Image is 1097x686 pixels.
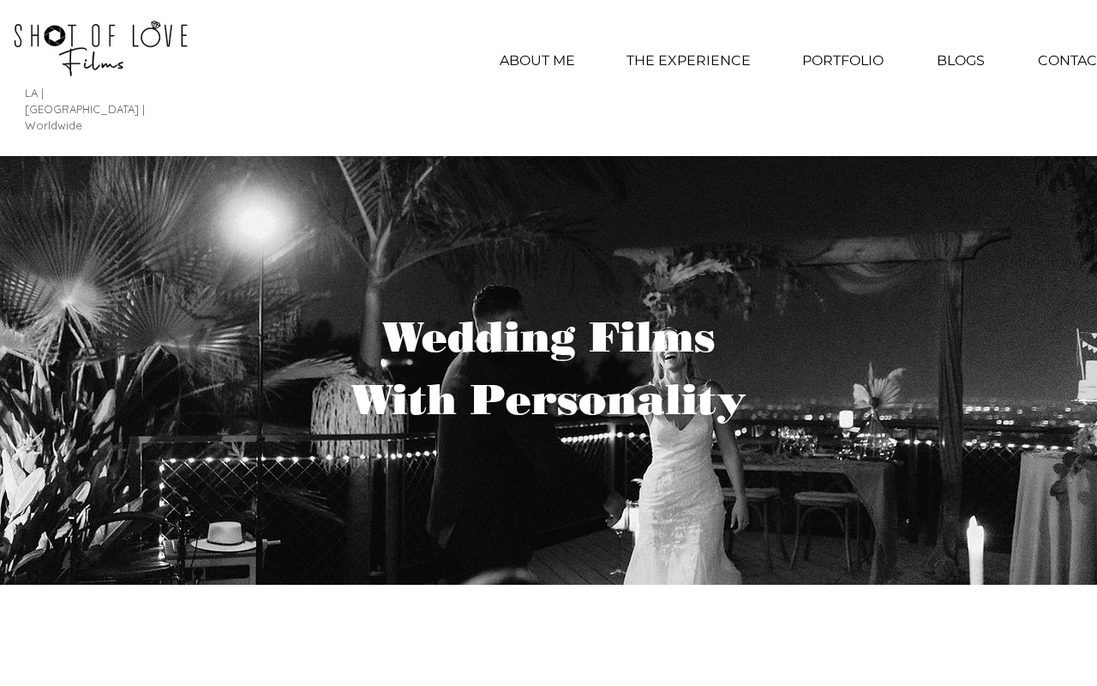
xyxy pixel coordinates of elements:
[794,39,892,82] p: PORTFOLIO
[909,39,1011,82] a: BLOGS
[491,39,584,82] p: ABOUT ME
[601,39,776,82] a: THE EXPERIENCE
[474,39,601,82] a: ABOUT ME
[25,86,145,132] span: LA | [GEOGRAPHIC_DATA] | Worldwide
[928,39,993,82] p: BLOGS
[776,39,909,82] div: PORTFOLIO
[618,39,759,82] p: THE EXPERIENCE
[351,311,746,425] span: Wedding Films With Personality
